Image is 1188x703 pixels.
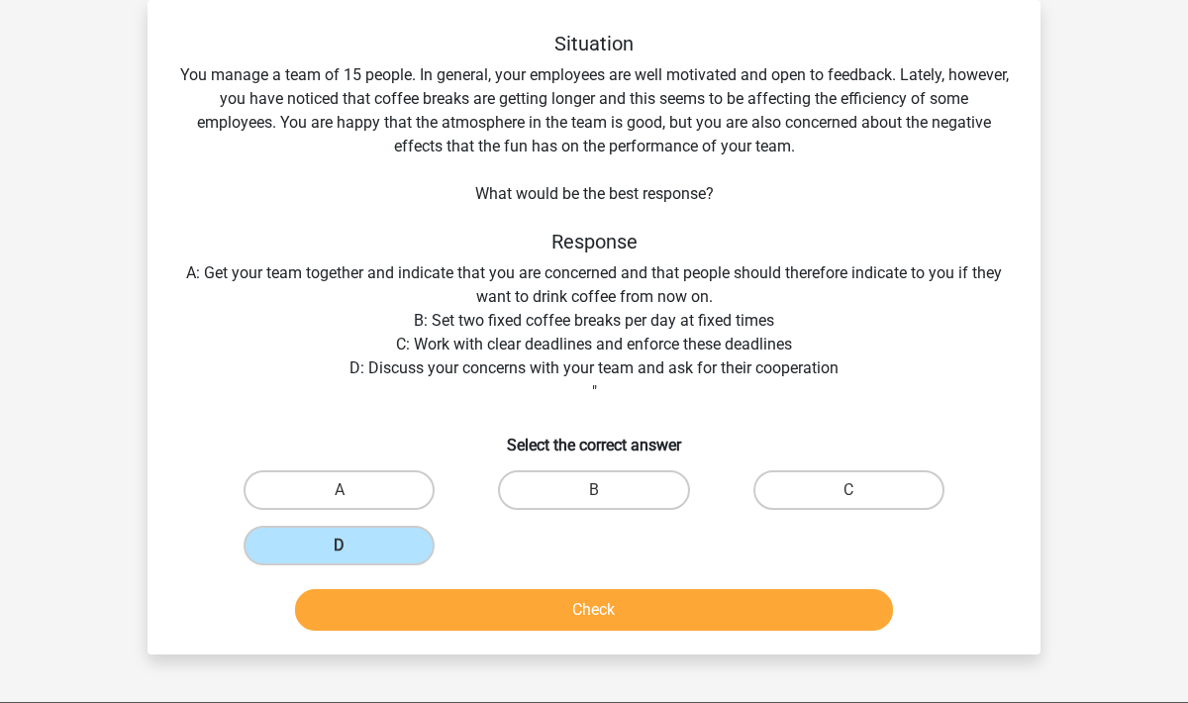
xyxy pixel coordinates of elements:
[179,230,1009,253] h5: Response
[295,589,894,631] button: Check
[244,526,435,565] label: D
[753,470,944,510] label: C
[179,32,1009,55] h5: Situation
[498,470,689,510] label: B
[155,32,1033,639] div: You manage a team of 15 people. In general, your employees are well motivated and open to feedbac...
[244,470,435,510] label: A
[179,420,1009,454] h6: Select the correct answer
